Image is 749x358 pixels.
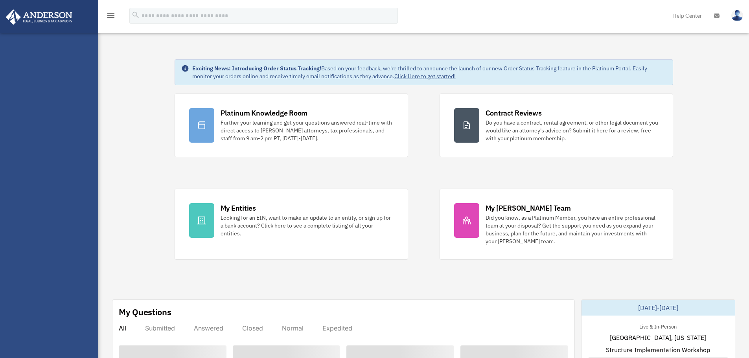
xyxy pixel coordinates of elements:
div: Do you have a contract, rental agreement, or other legal document you would like an attorney's ad... [486,119,659,142]
img: Anderson Advisors Platinum Portal [4,9,75,25]
div: Looking for an EIN, want to make an update to an entity, or sign up for a bank account? Click her... [221,214,394,237]
div: Contract Reviews [486,108,542,118]
div: Platinum Knowledge Room [221,108,308,118]
a: menu [106,14,116,20]
img: User Pic [731,10,743,21]
div: Submitted [145,324,175,332]
div: Did you know, as a Platinum Member, you have an entire professional team at your disposal? Get th... [486,214,659,245]
div: Based on your feedback, we're thrilled to announce the launch of our new Order Status Tracking fe... [192,64,666,80]
div: My [PERSON_NAME] Team [486,203,571,213]
a: My Entities Looking for an EIN, want to make an update to an entity, or sign up for a bank accoun... [175,189,408,260]
i: menu [106,11,116,20]
span: [GEOGRAPHIC_DATA], [US_STATE] [610,333,706,342]
i: search [131,11,140,19]
a: Platinum Knowledge Room Further your learning and get your questions answered real-time with dire... [175,94,408,157]
div: All [119,324,126,332]
div: My Entities [221,203,256,213]
a: Contract Reviews Do you have a contract, rental agreement, or other legal document you would like... [440,94,673,157]
div: Expedited [322,324,352,332]
strong: Exciting News: Introducing Order Status Tracking! [192,65,321,72]
div: [DATE]-[DATE] [582,300,735,316]
a: My [PERSON_NAME] Team Did you know, as a Platinum Member, you have an entire professional team at... [440,189,673,260]
div: Normal [282,324,304,332]
div: Live & In-Person [633,322,683,330]
span: Structure Implementation Workshop [606,345,710,354]
div: Further your learning and get your questions answered real-time with direct access to [PERSON_NAM... [221,119,394,142]
div: Closed [242,324,263,332]
a: Click Here to get started! [394,73,456,80]
div: My Questions [119,306,171,318]
div: Answered [194,324,223,332]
